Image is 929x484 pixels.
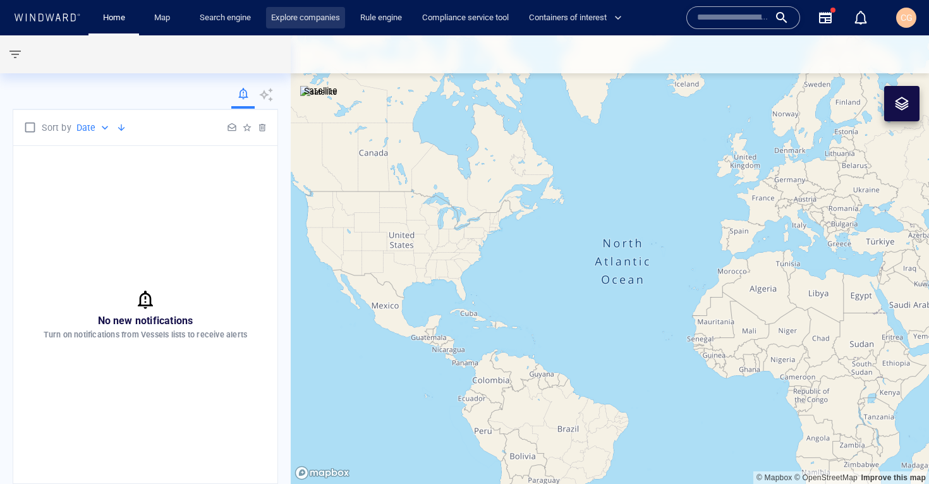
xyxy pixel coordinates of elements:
p: Turn on notifications from Vessels lists to receive alerts [44,329,248,341]
a: Mapbox [756,473,792,482]
div: Date [76,120,111,135]
p: Date [76,120,96,135]
p: Satellite [304,83,337,99]
canvas: Map [291,35,929,484]
a: Map feedback [861,473,926,482]
a: Search engine [195,7,256,29]
a: OpenStreetMap [794,473,858,482]
a: Explore companies [266,7,345,29]
a: Mapbox logo [294,466,350,480]
p: Sort by [42,120,71,135]
a: Rule engine [355,7,407,29]
span: Containers of interest [529,11,622,25]
button: Home [94,7,134,29]
button: CG [894,5,919,30]
div: Notification center [853,10,868,25]
button: Containers of interest [524,7,633,29]
button: Map [144,7,185,29]
span: No new notifications [98,315,193,327]
img: satellite [300,86,337,99]
iframe: Chat [875,427,920,475]
a: Home [98,7,130,29]
span: CG [901,13,913,23]
a: Map [149,7,179,29]
a: Compliance service tool [417,7,514,29]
